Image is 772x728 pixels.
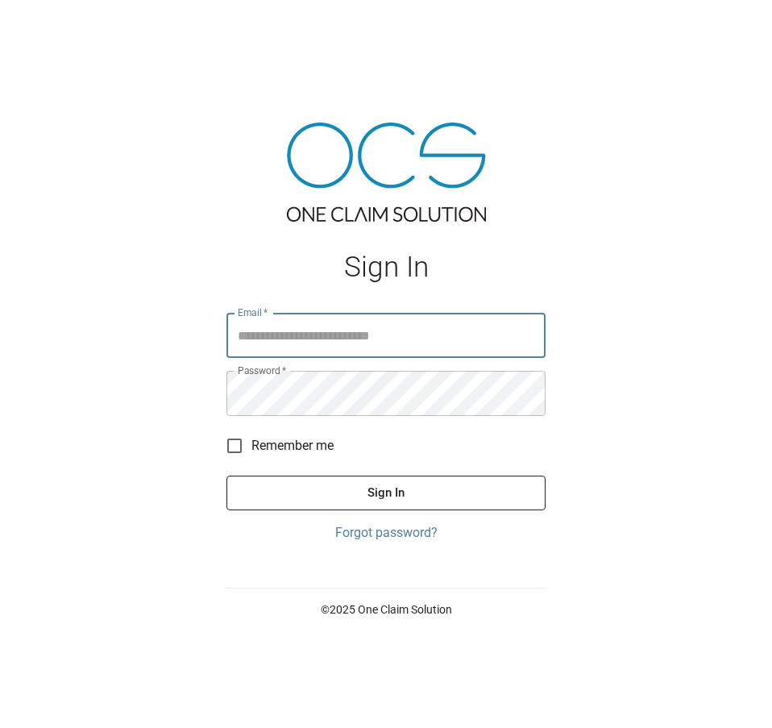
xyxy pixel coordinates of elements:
[226,601,546,618] p: © 2025 One Claim Solution
[226,251,546,284] h1: Sign In
[238,364,286,377] label: Password
[19,10,84,42] img: ocs-logo-white-transparent.png
[287,123,486,222] img: ocs-logo-tra.png
[251,436,334,456] span: Remember me
[238,306,268,319] label: Email
[226,476,546,510] button: Sign In
[226,523,546,543] a: Forgot password?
